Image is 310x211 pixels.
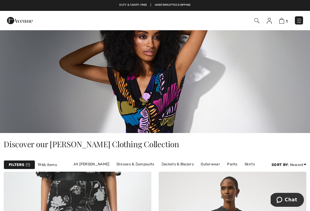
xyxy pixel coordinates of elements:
span: 1 [26,162,30,167]
a: Sweaters & Cardigans [134,168,180,176]
span: 1946 items [38,162,57,167]
a: Skirts [242,160,258,168]
a: All [PERSON_NAME] [71,160,112,168]
span: Discover our [PERSON_NAME] Clothing Collection [4,139,179,149]
strong: Filters [9,162,24,167]
strong: Sort By [272,163,288,167]
iframe: Opens a widget where you can chat to one of our agents [271,193,304,208]
span: 1 [286,19,288,24]
a: 1 [279,17,288,24]
img: Shopping Bag [279,18,284,24]
img: 1ère Avenue [7,15,33,27]
a: 1ère Avenue [7,17,33,23]
a: Tops [180,168,195,176]
a: Pants [224,160,241,168]
img: Search [254,18,259,23]
img: Menu [296,18,302,24]
div: : Newest [272,162,306,167]
img: My Info [267,18,272,24]
a: Jackets & Blazers [158,160,197,168]
a: Outerwear [198,160,223,168]
a: Dresses & Jumpsuits [114,160,157,168]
